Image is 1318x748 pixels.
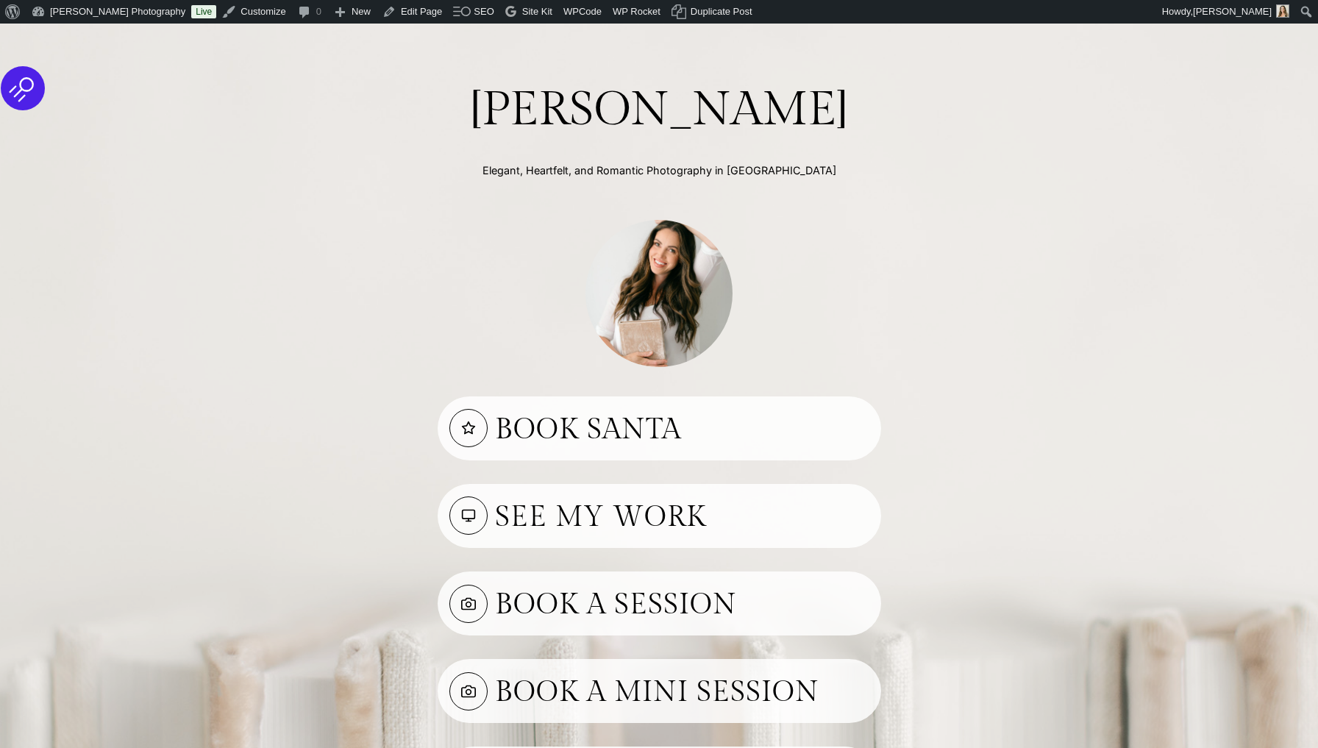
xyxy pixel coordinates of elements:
[495,406,869,447] h3: Book Santa
[438,163,881,179] p: Elegant, Heartfelt, and Romantic Photography in [GEOGRAPHIC_DATA]
[585,202,733,385] img: photo of Aleah Gregory Indy photographer holding album
[438,396,881,460] a: Book Santa
[438,82,881,139] h2: [PERSON_NAME]
[438,659,881,723] a: Book A mini Session
[495,669,869,710] h3: Book A mini Session
[522,6,552,17] span: Site Kit
[191,5,216,18] a: Live
[495,494,869,535] h3: See My work
[438,571,881,635] a: Book A Session
[1193,6,1272,17] span: [PERSON_NAME]
[495,581,869,622] h3: Book A Session
[438,484,881,548] a: See My work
